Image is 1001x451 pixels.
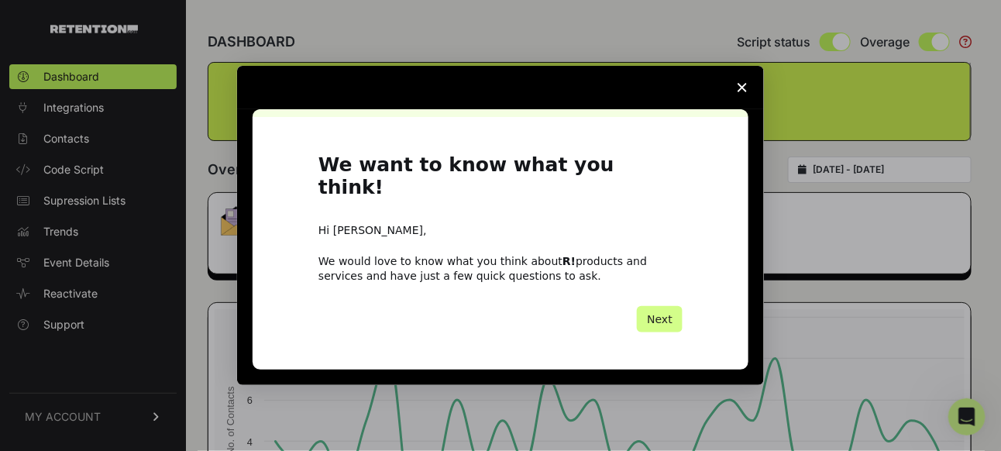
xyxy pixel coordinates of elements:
[721,66,764,109] span: Close survey
[637,306,683,332] button: Next
[318,254,683,282] div: We would love to know what you think about products and services and have just a few quick questi...
[318,154,683,208] h1: We want to know what you think!
[318,223,683,239] div: Hi [PERSON_NAME],
[562,255,576,267] b: R!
